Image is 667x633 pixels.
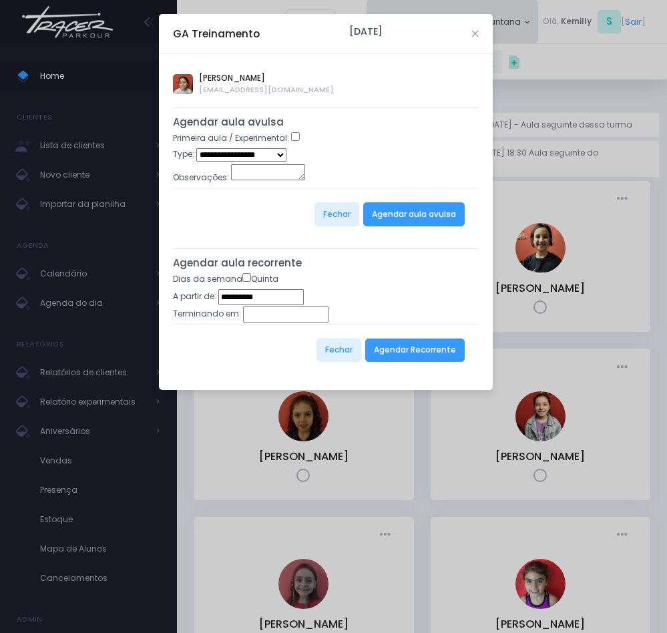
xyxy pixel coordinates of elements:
[316,339,361,363] button: Fechar
[173,116,479,128] h5: Agendar aula avulsa
[173,132,289,144] label: Primeira aula / Experimental:
[199,84,334,95] span: [EMAIL_ADDRESS][DOMAIN_NAME]
[363,202,465,226] button: Agendar aula avulsa
[173,26,260,41] h5: GA Treinamento
[242,273,278,285] label: Quinta
[173,290,216,302] label: A partir de:
[365,339,465,363] button: Agendar Recorrente
[314,202,359,226] button: Fechar
[173,172,229,184] label: Observações:
[472,31,479,37] button: Close
[242,273,251,282] input: Quinta
[199,72,334,84] span: [PERSON_NAME]
[173,308,241,320] label: Terminando em:
[349,26,383,37] h6: [DATE]
[173,148,194,160] label: Type:
[173,257,479,269] h5: Agendar aula recorrente
[173,273,479,377] form: Dias da semana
